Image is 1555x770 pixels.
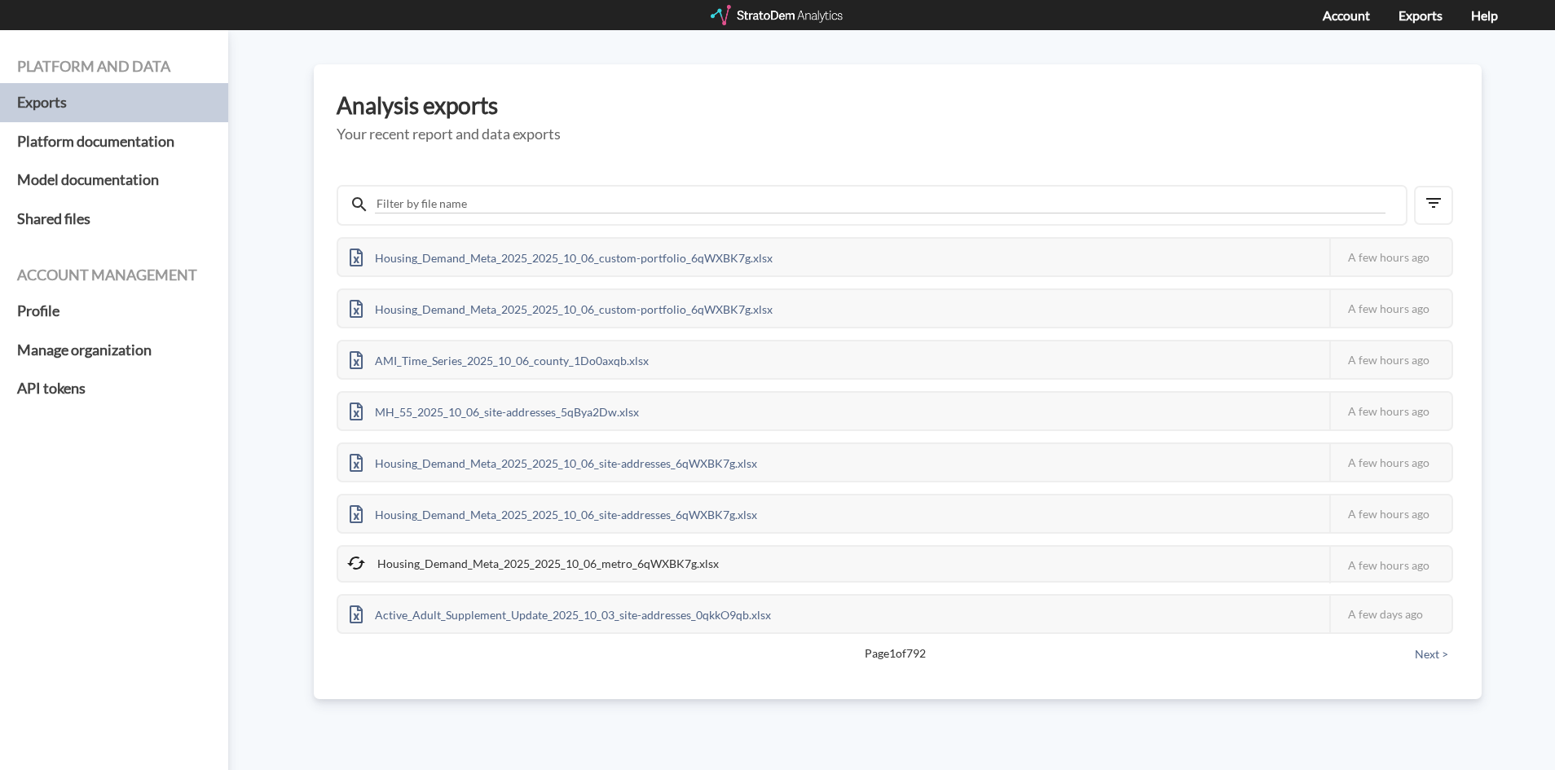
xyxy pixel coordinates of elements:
div: A few hours ago [1329,290,1451,327]
div: A few hours ago [1329,547,1451,583]
a: Shared files [17,200,211,239]
div: A few hours ago [1329,495,1451,532]
div: Housing_Demand_Meta_2025_2025_10_06_metro_6qWXBK7g.xlsx [338,547,730,581]
a: Manage organization [17,331,211,370]
button: Next > [1410,645,1453,663]
a: Housing_Demand_Meta_2025_2025_10_06_custom-portfolio_6qWXBK7g.xlsx [338,249,784,262]
div: AMI_Time_Series_2025_10_06_county_1Do0axqb.xlsx [338,341,660,378]
div: A few days ago [1329,596,1451,632]
div: MH_55_2025_10_06_site-addresses_5qBya2Dw.xlsx [338,393,650,429]
a: Exports [17,83,211,122]
a: MH_55_2025_10_06_site-addresses_5qBya2Dw.xlsx [338,403,650,416]
a: AMI_Time_Series_2025_10_06_county_1Do0axqb.xlsx [338,351,660,365]
a: Model documentation [17,161,211,200]
h3: Analysis exports [337,93,1459,118]
div: Housing_Demand_Meta_2025_2025_10_06_site-addresses_6qWXBK7g.xlsx [338,444,769,481]
a: Housing_Demand_Meta_2025_2025_10_06_site-addresses_6qWXBK7g.xlsx [338,505,769,519]
a: Housing_Demand_Meta_2025_2025_10_06_custom-portfolio_6qWXBK7g.xlsx [338,300,784,314]
a: API tokens [17,369,211,408]
span: Page 1 of 792 [394,645,1396,662]
a: Profile [17,292,211,331]
input: Filter by file name [375,195,1385,213]
a: Help [1471,7,1498,23]
div: Housing_Demand_Meta_2025_2025_10_06_site-addresses_6qWXBK7g.xlsx [338,495,769,532]
a: Account [1323,7,1370,23]
a: Active_Adult_Supplement_Update_2025_10_03_site-addresses_0qkkO9qb.xlsx [338,605,782,619]
h4: Account management [17,267,211,284]
div: A few hours ago [1329,444,1451,481]
a: Housing_Demand_Meta_2025_2025_10_06_site-addresses_6qWXBK7g.xlsx [338,454,769,468]
div: A few hours ago [1329,239,1451,275]
div: Housing_Demand_Meta_2025_2025_10_06_custom-portfolio_6qWXBK7g.xlsx [338,290,784,327]
div: A few hours ago [1329,341,1451,378]
a: Platform documentation [17,122,211,161]
div: A few hours ago [1329,393,1451,429]
h4: Platform and data [17,59,211,75]
div: Active_Adult_Supplement_Update_2025_10_03_site-addresses_0qkkO9qb.xlsx [338,596,782,632]
div: Housing_Demand_Meta_2025_2025_10_06_custom-portfolio_6qWXBK7g.xlsx [338,239,784,275]
a: Exports [1399,7,1443,23]
h5: Your recent report and data exports [337,126,1459,143]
